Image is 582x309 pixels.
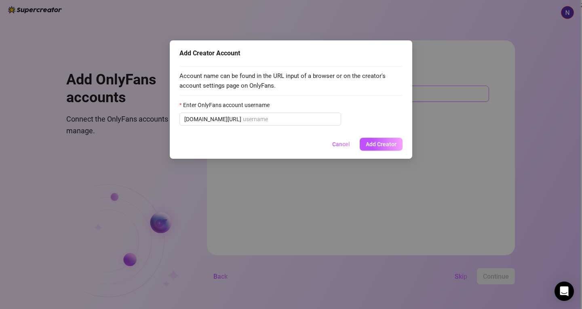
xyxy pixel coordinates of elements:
span: Add Creator [366,141,396,147]
div: Open Intercom Messenger [555,282,574,301]
span: Cancel [332,141,350,147]
span: [DOMAIN_NAME][URL] [184,115,241,124]
button: Add Creator [360,138,403,151]
input: Enter OnlyFans account username [243,115,336,124]
label: Enter OnlyFans account username [179,101,275,109]
button: Cancel [326,138,356,151]
span: Account name can be found in the URL input of a browser or on the creator's account settings page... [179,71,403,90]
div: Add Creator Account [179,48,403,58]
